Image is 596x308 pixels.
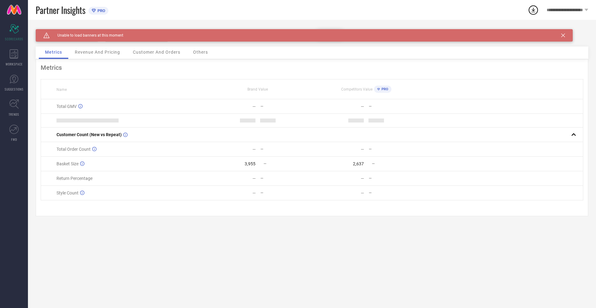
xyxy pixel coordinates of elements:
span: Total Order Count [56,147,91,152]
span: — [264,162,266,166]
span: Style Count [56,190,79,195]
span: Customer And Orders [133,50,180,55]
span: FWD [11,137,17,142]
span: Others [193,50,208,55]
span: Metrics [45,50,62,55]
span: Partner Insights [36,4,85,16]
span: SUGGESTIONS [5,87,24,92]
div: — [369,176,420,181]
span: Total GMV [56,104,77,109]
div: Brand [36,29,98,33]
div: — [369,191,420,195]
span: TRENDS [9,112,19,117]
div: — [260,104,312,109]
span: Return Percentage [56,176,93,181]
span: — [372,162,375,166]
div: — [369,147,420,151]
div: Metrics [41,64,583,71]
div: — [260,176,312,181]
div: — [252,104,256,109]
div: — [260,147,312,151]
div: — [361,176,364,181]
div: — [252,190,256,195]
span: WORKSPACE [6,62,23,66]
span: Revenue And Pricing [75,50,120,55]
div: — [252,147,256,152]
div: — [361,190,364,195]
span: Name [56,87,67,92]
span: SCORECARDS [5,37,23,41]
span: Brand Value [247,87,268,92]
div: — [369,104,420,109]
div: 3,955 [245,161,255,166]
div: — [361,147,364,152]
span: Unable to load banners at this moment [50,33,123,38]
div: — [252,176,256,181]
span: PRO [96,8,105,13]
div: 2,637 [353,161,364,166]
div: — [361,104,364,109]
div: — [260,191,312,195]
span: PRO [380,87,388,91]
span: Basket Size [56,161,79,166]
div: Open download list [528,4,539,16]
span: Customer Count (New vs Repeat) [56,132,122,137]
span: Competitors Value [341,87,372,92]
